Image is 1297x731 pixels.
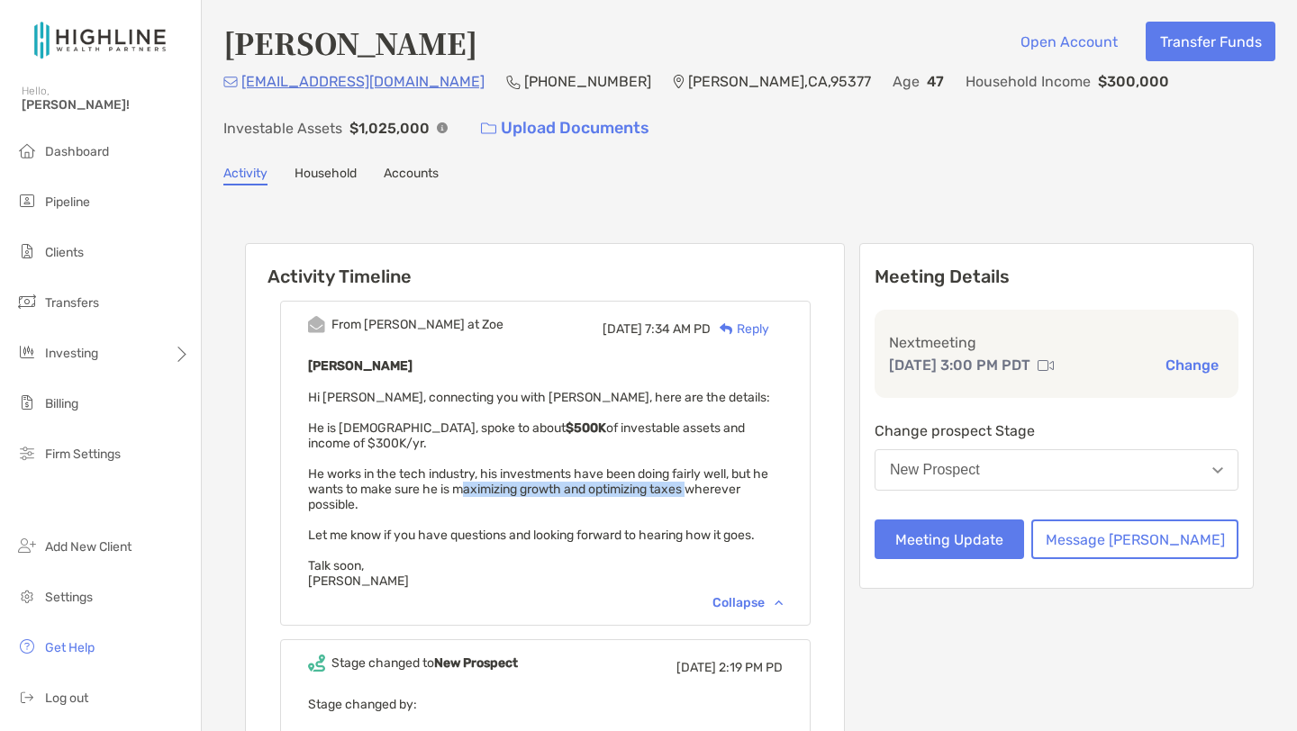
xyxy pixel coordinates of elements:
[308,390,770,589] span: Hi [PERSON_NAME], connecting you with [PERSON_NAME], here are the details: He is [DEMOGRAPHIC_DAT...
[45,144,109,159] span: Dashboard
[1031,519,1238,559] button: Message [PERSON_NAME]
[481,122,496,135] img: button icon
[308,316,325,333] img: Event icon
[16,140,38,161] img: dashboard icon
[16,535,38,556] img: add_new_client icon
[875,266,1238,288] p: Meeting Details
[688,70,871,93] p: [PERSON_NAME] , CA , 95377
[1006,22,1131,61] button: Open Account
[603,321,642,337] span: [DATE]
[16,341,38,363] img: investing icon
[676,660,716,675] span: [DATE]
[719,660,783,675] span: 2:19 PM PD
[712,595,783,610] div: Collapse
[711,320,769,338] div: Reply
[45,539,132,555] span: Add New Client
[246,244,844,287] h6: Activity Timeline
[1146,22,1275,61] button: Transfer Funds
[331,655,518,671] div: Stage changed to
[45,295,99,311] span: Transfers
[22,97,190,113] span: [PERSON_NAME]!
[16,686,38,708] img: logout icon
[1212,467,1223,474] img: Open dropdown arrow
[16,240,38,262] img: clients icon
[16,190,38,212] img: pipeline icon
[1160,356,1224,375] button: Change
[775,600,783,605] img: Chevron icon
[434,655,518,671] b: New Prospect
[16,585,38,607] img: settings icon
[673,75,685,89] img: Location Icon
[889,331,1224,354] p: Next meeting
[384,166,439,185] a: Accounts
[966,70,1091,93] p: Household Income
[45,245,84,260] span: Clients
[875,420,1238,442] p: Change prospect Stage
[875,449,1238,491] button: New Prospect
[308,693,783,716] p: Stage changed by:
[45,447,121,462] span: Firm Settings
[331,317,503,332] div: From [PERSON_NAME] at Zoe
[469,109,661,148] a: Upload Documents
[22,7,179,72] img: Zoe Logo
[16,291,38,312] img: transfers icon
[566,420,606,436] strong: $500K
[308,358,413,374] b: [PERSON_NAME]
[241,70,485,93] p: [EMAIL_ADDRESS][DOMAIN_NAME]
[16,392,38,413] img: billing icon
[1098,70,1169,93] p: $300,000
[720,323,733,335] img: Reply icon
[45,346,98,361] span: Investing
[506,75,521,89] img: Phone Icon
[16,442,38,464] img: firm-settings icon
[45,396,78,411] span: Billing
[223,166,268,185] a: Activity
[223,22,477,63] h4: [PERSON_NAME]
[223,117,342,140] p: Investable Assets
[893,70,920,93] p: Age
[45,590,93,605] span: Settings
[45,690,88,706] span: Log out
[890,462,980,478] div: New Prospect
[45,640,95,655] span: Get Help
[308,654,325,672] img: Event icon
[223,77,238,87] img: Email Icon
[45,194,90,210] span: Pipeline
[875,519,1024,559] button: Meeting Update
[16,636,38,657] img: get-help icon
[927,70,944,93] p: 47
[524,70,651,93] p: [PHONE_NUMBER]
[889,354,1030,376] p: [DATE] 3:00 PM PDT
[437,122,448,133] img: Info Icon
[349,117,430,140] p: $1,025,000
[1038,358,1054,373] img: communication type
[645,321,711,337] span: 7:34 AM PD
[295,166,357,185] a: Household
